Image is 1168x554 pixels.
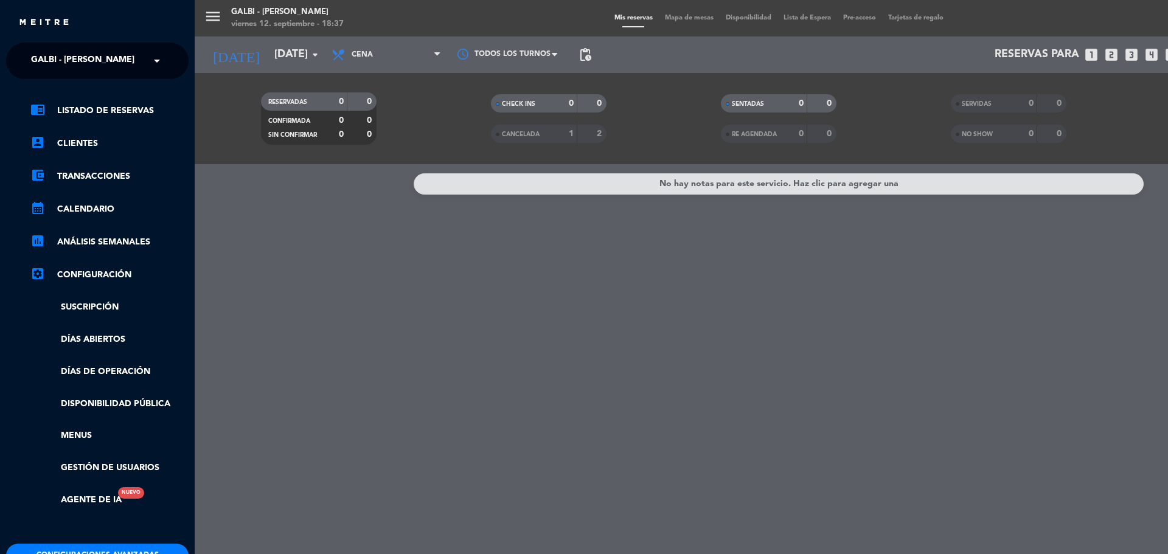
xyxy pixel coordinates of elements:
a: Configuración [30,268,189,282]
a: Días abiertos [30,333,189,347]
a: account_boxClientes [30,136,189,151]
i: chrome_reader_mode [30,102,45,117]
span: Galbi - [PERSON_NAME] [31,48,134,74]
a: calendar_monthCalendario [30,202,189,216]
a: Menus [30,429,189,443]
div: Nuevo [118,487,144,499]
a: Disponibilidad pública [30,397,189,411]
a: Gestión de usuarios [30,461,189,475]
i: account_box [30,135,45,150]
img: MEITRE [18,18,70,27]
a: assessmentANÁLISIS SEMANALES [30,235,189,249]
a: Agente de IANuevo [30,493,122,507]
i: assessment [30,234,45,248]
a: Días de Operación [30,365,189,379]
i: calendar_month [30,201,45,215]
i: account_balance_wallet [30,168,45,182]
a: Suscripción [30,300,189,314]
a: account_balance_walletTransacciones [30,169,189,184]
a: chrome_reader_modeListado de Reservas [30,103,189,118]
i: settings_applications [30,266,45,281]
